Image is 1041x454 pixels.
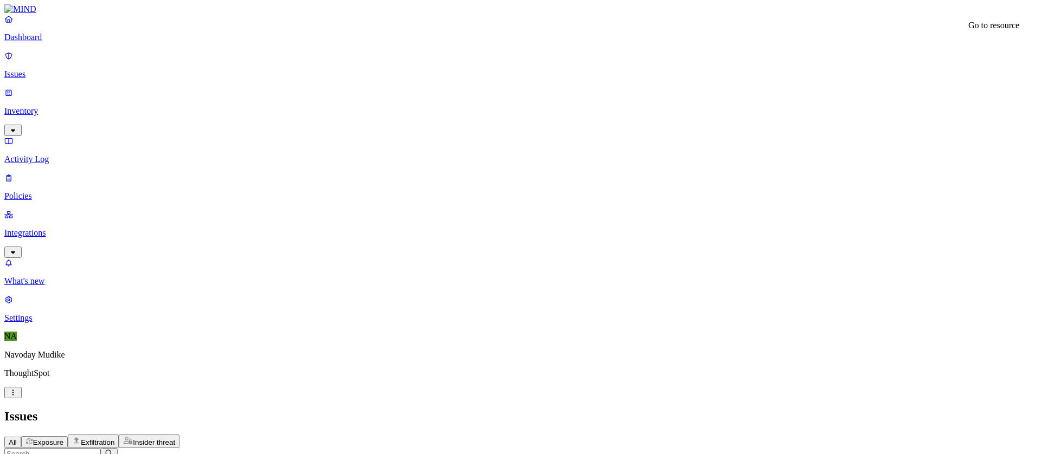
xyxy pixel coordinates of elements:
p: ThoughtSpot [4,368,1037,378]
h2: Issues [4,409,1037,424]
span: Exfiltration [81,438,114,446]
p: Settings [4,313,1037,323]
p: Navoday Mudike [4,350,1037,360]
p: What's new [4,276,1037,286]
p: Policies [4,191,1037,201]
div: Go to resource [968,21,1019,30]
span: All [9,438,17,446]
p: Dashboard [4,33,1037,42]
p: Activity Log [4,154,1037,164]
span: Insider threat [133,438,175,446]
img: MIND [4,4,36,14]
p: Issues [4,69,1037,79]
span: NA [4,332,17,341]
span: Exposure [33,438,63,446]
p: Integrations [4,228,1037,238]
p: Inventory [4,106,1037,116]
